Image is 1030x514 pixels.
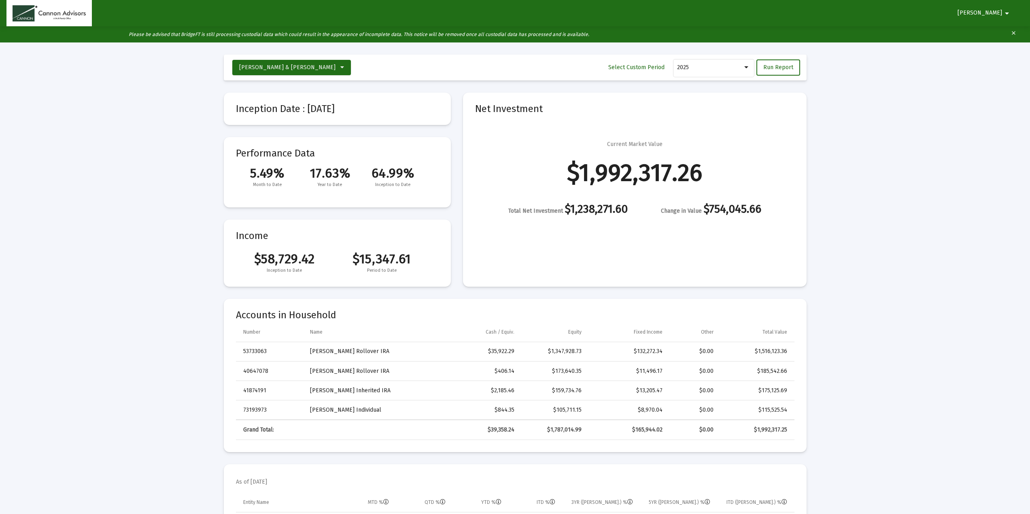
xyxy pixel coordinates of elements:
[526,406,581,414] div: $105,711.15
[1002,5,1012,21] mat-icon: arrow_drop_down
[236,342,304,362] td: 53733063
[304,400,440,420] td: [PERSON_NAME] Individual
[567,169,702,177] div: $1,992,317.26
[725,367,787,375] div: $185,542.66
[236,232,439,240] mat-card-title: Income
[568,329,582,335] div: Equity
[674,367,714,375] div: $0.00
[361,165,424,181] span: 64.99%
[236,165,299,181] span: 5.49%
[13,5,86,21] img: Dashboard
[304,342,440,362] td: [PERSON_NAME] Rollover IRA
[446,406,514,414] div: $844.35
[243,329,260,335] div: Number
[507,493,561,512] td: Column ITD %
[725,406,787,414] div: $115,525.54
[639,493,716,512] td: Column 5YR (Ann.) %
[446,387,514,395] div: $2,185.46
[762,329,787,335] div: Total Value
[361,181,424,189] span: Inception to Date
[451,493,507,512] td: Column YTD %
[236,311,794,319] mat-card-title: Accounts in Household
[129,32,589,37] i: Please be advised that BridgeFT is still processing custodial data which could result in the appe...
[593,406,663,414] div: $8,970.04
[608,64,665,71] span: Select Custom Period
[310,329,323,335] div: Name
[634,329,663,335] div: Fixed Income
[726,499,787,506] div: ITD ([PERSON_NAME].) %
[395,493,451,512] td: Column QTD %
[607,140,663,148] div: Current Market Value
[526,367,581,375] div: $173,640.35
[526,347,581,355] div: $1,347,928.73
[333,251,431,267] span: $15,347.61
[337,493,395,512] td: Column MTD %
[446,367,514,375] div: $406.14
[236,493,338,512] td: Column Entity Name
[668,322,719,342] td: Column Other
[239,64,336,71] span: [PERSON_NAME] & [PERSON_NAME]
[763,64,793,71] span: Run Report
[593,367,663,375] div: $11,496.17
[481,499,501,506] div: YTD %
[508,207,563,214] span: Total Net Investment
[508,205,628,215] div: $1,238,271.60
[232,60,351,75] button: [PERSON_NAME] & [PERSON_NAME]
[520,322,587,342] td: Column Equity
[236,322,304,342] td: Column Number
[593,347,663,355] div: $132,272.34
[236,181,299,189] span: Month to Date
[674,406,714,414] div: $0.00
[571,499,633,506] div: 3YR ([PERSON_NAME].) %
[425,499,446,506] div: QTD %
[958,10,1002,17] span: [PERSON_NAME]
[725,387,787,395] div: $175,125.69
[716,493,794,512] td: Column ITD (Ann.) %
[948,5,1022,21] button: [PERSON_NAME]
[756,59,800,76] button: Run Report
[661,207,702,214] span: Change in Value
[649,499,710,506] div: 5YR ([PERSON_NAME].) %
[661,205,761,215] div: $754,045.66
[304,362,440,381] td: [PERSON_NAME] Rollover IRA
[368,499,389,506] div: MTD %
[236,362,304,381] td: 40647078
[236,400,304,420] td: 73193973
[236,105,439,113] mat-card-title: Inception Date : [DATE]
[593,426,663,434] div: $165,944.02
[701,329,714,335] div: Other
[243,499,269,506] div: Entity Name
[593,387,663,395] div: $13,205.47
[526,426,581,434] div: $1,787,014.99
[446,347,514,355] div: $35,922.29
[725,347,787,355] div: $1,516,123.36
[486,329,514,335] div: Cash / Equiv.
[674,426,714,434] div: $0.00
[236,478,267,486] mat-card-subtitle: As of [DATE]
[674,387,714,395] div: $0.00
[587,322,668,342] td: Column Fixed Income
[299,181,361,189] span: Year to Date
[719,322,794,342] td: Column Total Value
[304,322,440,342] td: Column Name
[236,251,333,267] span: $58,729.42
[677,64,689,71] span: 2025
[1011,28,1017,40] mat-icon: clear
[304,381,440,400] td: [PERSON_NAME] Inherited IRA
[236,149,439,189] mat-card-title: Performance Data
[236,267,333,275] span: Inception to Date
[725,426,787,434] div: $1,992,317.25
[446,426,514,434] div: $39,358.24
[561,493,638,512] td: Column 3YR (Ann.) %
[440,322,520,342] td: Column Cash / Equiv.
[236,322,794,440] div: Data grid
[236,381,304,400] td: 41874191
[674,347,714,355] div: $0.00
[243,426,299,434] div: Grand Total:
[299,165,361,181] span: 17.63%
[475,105,794,113] mat-card-title: Net Investment
[537,499,555,506] div: ITD %
[333,267,431,275] span: Period to Date
[526,387,581,395] div: $159,734.76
